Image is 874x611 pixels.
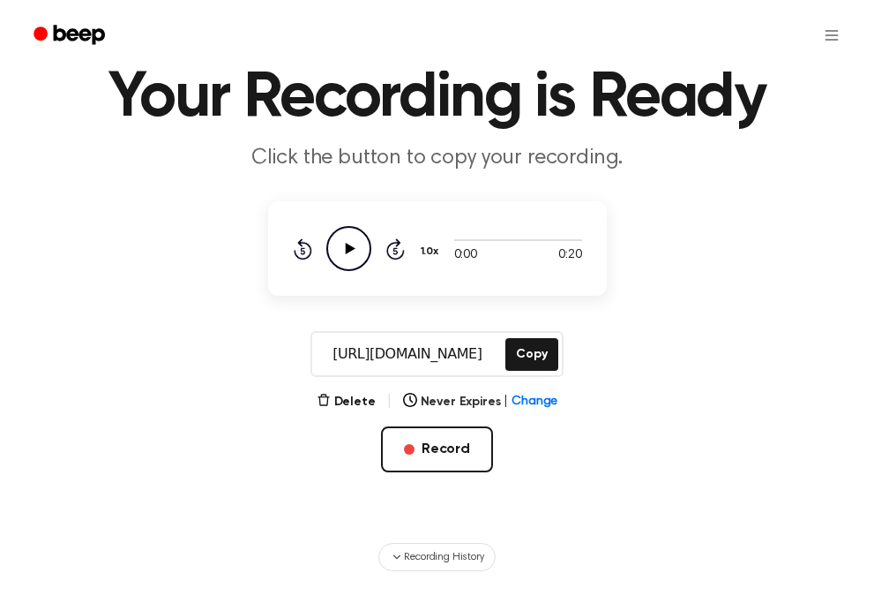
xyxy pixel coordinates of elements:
span: | [504,393,508,411]
button: Delete [317,393,376,411]
a: Beep [21,19,121,53]
button: Never Expires|Change [403,393,558,411]
button: 1.0x [419,237,445,267]
span: | [386,391,392,412]
button: Recording History [378,543,495,571]
span: 0:00 [454,246,477,265]
span: Change [512,393,557,411]
button: Copy [505,338,557,371]
h1: Your Recording is Ready [21,66,853,130]
button: Open menu [811,14,853,57]
p: Click the button to copy your recording. [99,144,776,173]
span: 0:20 [558,246,581,265]
span: Recording History [404,549,483,565]
button: Record [381,426,493,472]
